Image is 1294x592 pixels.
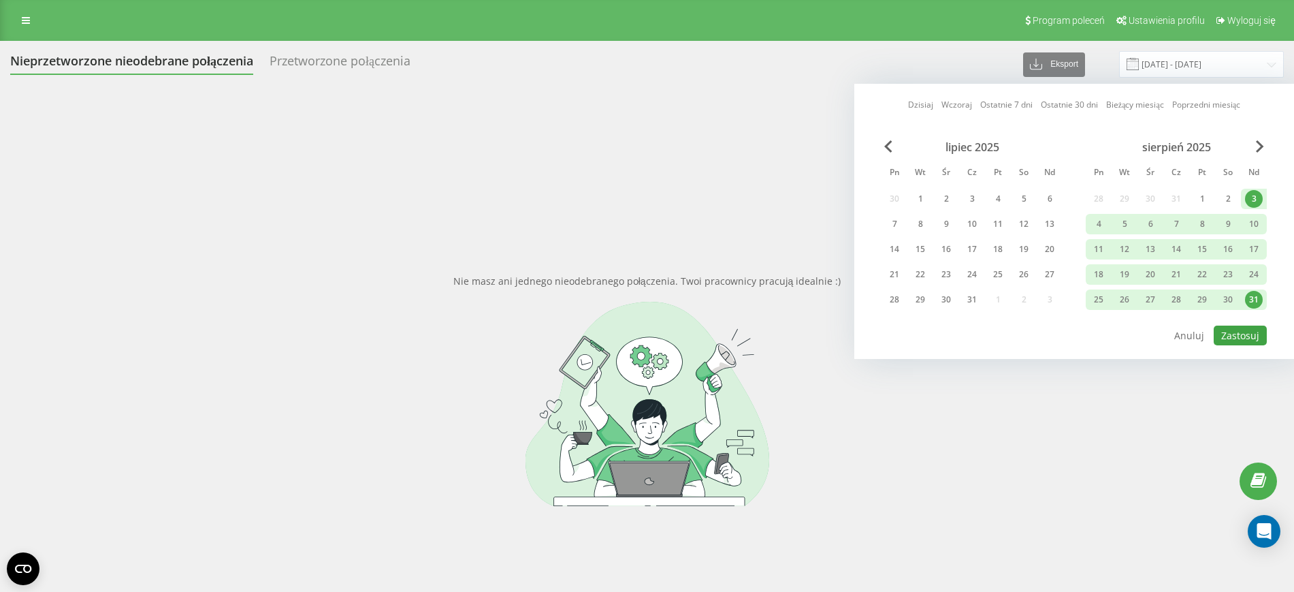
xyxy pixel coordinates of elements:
div: czw 17 lip 2025 [959,239,985,260]
div: czw 31 lip 2025 [959,290,985,310]
div: 9 [937,215,955,233]
div: wt 19 sie 2025 [1112,264,1137,285]
div: 31 [963,291,981,309]
div: sob 23 sie 2025 [1215,264,1241,285]
div: pt 15 sie 2025 [1189,239,1215,260]
div: 2 [937,190,955,208]
abbr: wtorek [1114,163,1135,184]
div: 27 [1142,291,1159,309]
div: pt 22 sie 2025 [1189,264,1215,285]
div: 4 [1090,215,1107,233]
div: 5 [1015,190,1033,208]
div: sob 19 lip 2025 [1011,239,1037,260]
div: 4 [989,190,1007,208]
abbr: czwartek [1166,163,1186,184]
div: 16 [1219,240,1237,258]
a: Ostatnie 7 dni [980,98,1033,111]
div: 29 [1193,291,1211,309]
div: wt 22 lip 2025 [907,264,933,285]
div: pt 29 sie 2025 [1189,290,1215,310]
div: pt 25 lip 2025 [985,264,1011,285]
div: Przetworzone połączenia [270,54,410,75]
div: wt 8 lip 2025 [907,214,933,234]
div: wt 5 sie 2025 [1112,214,1137,234]
span: Ustawienia profilu [1129,15,1205,26]
a: Dzisiaj [908,98,933,111]
div: sob 12 lip 2025 [1011,214,1037,234]
abbr: piątek [988,163,1008,184]
div: 7 [886,215,903,233]
div: 28 [1167,291,1185,309]
div: 12 [1015,215,1033,233]
div: ndz 27 lip 2025 [1037,264,1063,285]
div: 31 [1245,291,1263,309]
button: Eksport [1023,52,1085,77]
div: 23 [1219,266,1237,283]
div: 1 [911,190,929,208]
div: śr 30 lip 2025 [933,290,959,310]
div: 10 [1245,215,1263,233]
div: 22 [1193,266,1211,283]
div: śr 16 lip 2025 [933,239,959,260]
div: Open Intercom Messenger [1248,515,1280,548]
div: czw 14 sie 2025 [1163,239,1189,260]
abbr: środa [1140,163,1161,184]
div: 25 [989,266,1007,283]
a: Wczoraj [941,98,972,111]
div: 15 [1193,240,1211,258]
div: sob 5 lip 2025 [1011,189,1037,209]
button: Anuluj [1167,326,1212,345]
div: 3 [963,190,981,208]
div: 3 [1245,190,1263,208]
div: pon 28 lip 2025 [881,290,907,310]
abbr: poniedziałek [884,163,905,184]
div: czw 3 lip 2025 [959,189,985,209]
div: czw 21 sie 2025 [1163,264,1189,285]
div: pt 8 sie 2025 [1189,214,1215,234]
div: ndz 20 lip 2025 [1037,239,1063,260]
div: Nieprzetworzone nieodebrane połączenia [10,54,253,75]
div: śr 2 lip 2025 [933,189,959,209]
div: wt 26 sie 2025 [1112,290,1137,310]
div: 26 [1116,291,1133,309]
div: 15 [911,240,929,258]
div: 11 [989,215,1007,233]
span: Program poleceń [1033,15,1105,26]
div: śr 20 sie 2025 [1137,264,1163,285]
div: 6 [1041,190,1058,208]
div: śr 9 lip 2025 [933,214,959,234]
div: wt 12 sie 2025 [1112,239,1137,260]
div: czw 28 sie 2025 [1163,290,1189,310]
div: 18 [1090,266,1107,283]
div: pon 21 lip 2025 [881,264,907,285]
div: sob 26 lip 2025 [1011,264,1037,285]
div: 9 [1219,215,1237,233]
div: śr 27 sie 2025 [1137,290,1163,310]
div: ndz 6 lip 2025 [1037,189,1063,209]
div: pon 7 lip 2025 [881,214,907,234]
div: pt 18 lip 2025 [985,239,1011,260]
div: 23 [937,266,955,283]
div: pt 1 sie 2025 [1189,189,1215,209]
div: 29 [911,291,929,309]
div: 8 [911,215,929,233]
div: sob 2 sie 2025 [1215,189,1241,209]
div: 8 [1193,215,1211,233]
div: sob 9 sie 2025 [1215,214,1241,234]
div: sierpień 2025 [1086,140,1267,154]
div: 6 [1142,215,1159,233]
div: 24 [1245,266,1263,283]
div: ndz 24 sie 2025 [1241,264,1267,285]
abbr: środa [936,163,956,184]
div: 30 [1219,291,1237,309]
div: 5 [1116,215,1133,233]
div: 19 [1116,266,1133,283]
abbr: piątek [1192,163,1212,184]
div: wt 1 lip 2025 [907,189,933,209]
div: sob 16 sie 2025 [1215,239,1241,260]
div: 24 [963,266,981,283]
div: ndz 17 sie 2025 [1241,239,1267,260]
div: 17 [963,240,981,258]
abbr: czwartek [962,163,982,184]
div: 11 [1090,240,1107,258]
